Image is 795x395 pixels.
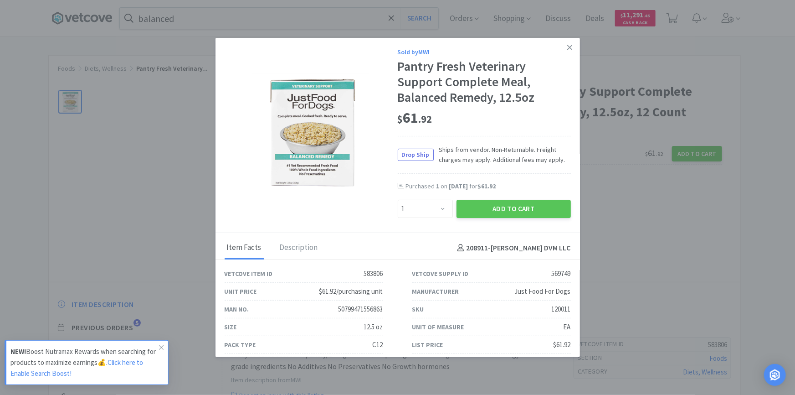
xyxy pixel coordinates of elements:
div: 583806 [364,268,383,279]
div: C12 [373,339,383,350]
button: Add to Cart [456,200,571,218]
div: List Price [412,340,443,350]
span: [DATE] [449,182,468,190]
span: Drop Ship [398,149,433,161]
div: Sold by MWI [398,47,571,57]
span: . 92 [419,113,432,125]
div: $61.92/purchasing unit [319,286,383,297]
a: NEW!Boost Nutramax Rewards when searching for products to maximize earnings💰.Click here to Enable... [5,340,169,385]
p: Boost Nutramax Rewards when searching for products to maximize earnings💰. [10,346,159,379]
div: Pack Type [225,340,256,350]
div: Vetcove Supply ID [412,269,469,279]
div: EA [564,322,571,333]
div: Manufacturer [412,286,459,296]
div: Vetcove Item ID [225,269,273,279]
h4: 208911 - [PERSON_NAME] DVM LLC [454,242,571,254]
span: Ships from vendor. Non-Returnable. Freight charges may apply. Additional fees may apply. [434,145,571,165]
div: 12.5 oz [364,322,383,333]
div: Man No. [225,304,249,314]
div: Size [225,322,237,332]
img: 8981404c5abc4141a69d2fbd7d4c2985_569749.png [252,73,370,192]
div: 50799471556863 [339,304,383,315]
div: 120011 [552,304,571,315]
span: 1 [436,182,440,190]
div: Just Food For Dogs [515,286,571,297]
div: $61.92 [554,339,571,350]
div: Purchased on for [406,182,571,191]
div: Unit Price [225,286,257,296]
strong: NEW! [10,347,26,356]
span: $ [398,113,403,125]
div: Unit of Measure [412,322,464,332]
div: 569749 [552,268,571,279]
span: $61.92 [478,182,496,190]
div: Open Intercom Messenger [764,364,786,386]
div: Pantry Fresh Veterinary Support Complete Meal, Balanced Remedy, 12.5oz [398,59,571,105]
span: 61 [398,109,432,127]
div: Description [277,237,320,260]
div: Item Facts [225,237,264,260]
div: SKU [412,304,424,314]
